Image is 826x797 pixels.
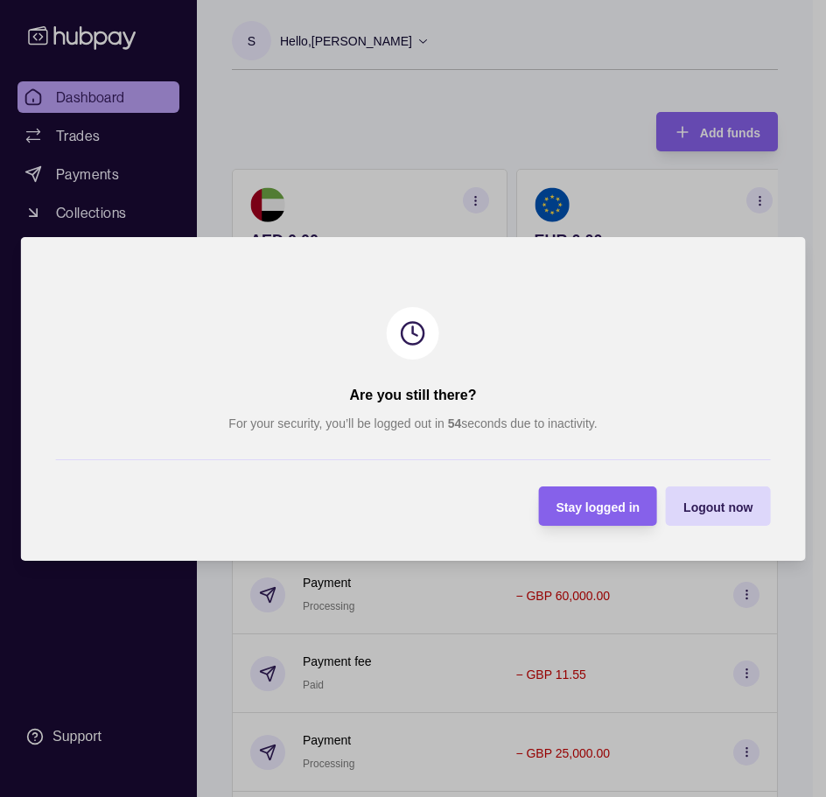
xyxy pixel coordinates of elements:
button: Logout now [666,486,770,526]
h2: Are you still there? [350,386,477,405]
p: For your security, you’ll be logged out in seconds due to inactivity. [228,414,597,433]
button: Stay logged in [538,486,657,526]
span: Stay logged in [556,500,640,514]
strong: 54 [448,416,462,430]
span: Logout now [683,500,752,514]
